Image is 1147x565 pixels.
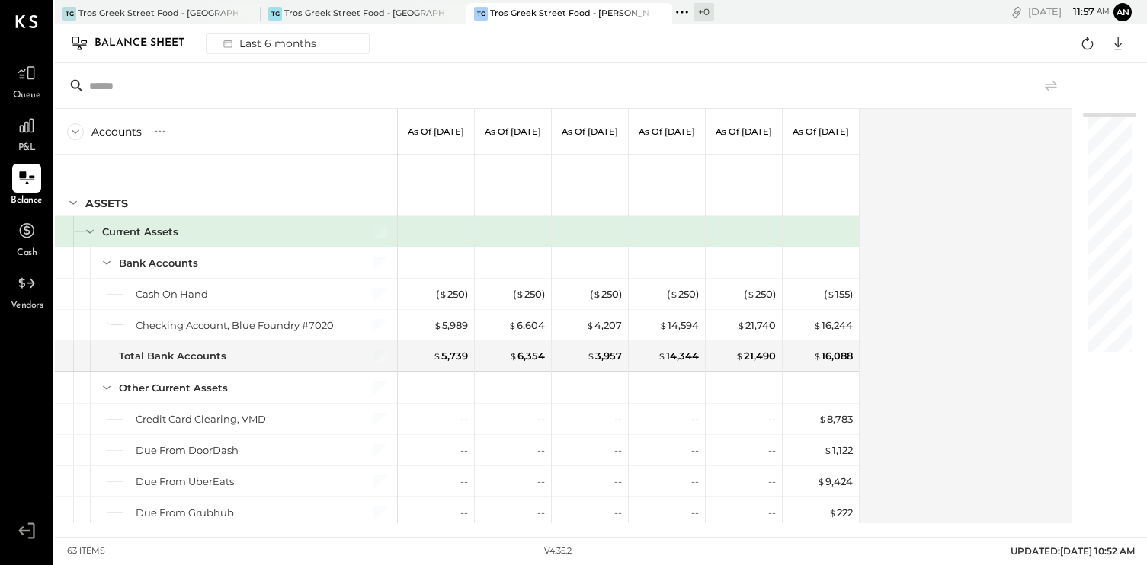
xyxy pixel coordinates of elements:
div: Balance Sheet [95,31,200,56]
div: 1,122 [824,443,853,458]
div: Due From DoorDash [136,443,239,458]
button: An [1113,3,1132,21]
a: P&L [1,111,53,155]
div: 8,783 [819,412,853,426]
div: Tros Greek Street Food - [GEOGRAPHIC_DATA] [284,8,444,20]
div: copy link [1009,4,1024,20]
span: $ [737,319,745,331]
span: $ [827,288,835,300]
div: 14,594 [659,318,699,333]
div: Bank Accounts [119,256,198,270]
div: 6,354 [509,349,545,363]
div: -- [614,506,622,520]
span: $ [819,413,827,425]
span: $ [509,350,517,362]
div: 9,424 [817,474,853,489]
span: $ [516,288,524,300]
span: am [1097,6,1110,17]
div: 4,207 [586,318,622,333]
a: Cash [1,216,53,260]
div: Tros Greek Street Food - [GEOGRAPHIC_DATA] [78,8,238,20]
div: Other Current Assets [119,381,228,395]
span: $ [824,444,832,456]
span: UPDATED: [DATE] 10:52 AM [1011,545,1135,557]
a: Queue [1,59,53,103]
div: -- [537,506,545,520]
span: $ [813,319,822,331]
span: Queue [13,89,41,103]
div: -- [768,474,776,489]
a: Vendors [1,269,53,313]
div: Current Assets [102,225,178,239]
p: As of [DATE] [639,126,695,137]
div: -- [460,412,468,426]
div: Last 6 months [214,34,322,53]
div: ASSETS [85,196,128,211]
div: ( 250 ) [667,287,699,302]
div: 16,088 [813,349,853,363]
span: $ [433,350,441,362]
span: Cash [17,247,37,260]
div: v 4.35.2 [544,545,572,557]
span: $ [747,288,755,300]
span: $ [658,350,666,362]
span: Balance [11,194,43,208]
span: $ [670,288,678,300]
div: -- [460,474,468,489]
div: ( 250 ) [744,287,776,302]
div: 21,740 [737,318,776,333]
div: -- [768,412,776,426]
div: -- [768,506,776,520]
div: [DATE] [1028,5,1110,19]
div: -- [614,412,622,426]
div: 5,739 [433,349,468,363]
div: 21,490 [735,349,776,363]
div: TG [62,7,76,21]
div: 14,344 [658,349,699,363]
span: $ [828,506,837,519]
p: As of [DATE] [562,126,618,137]
div: Checking Account, Blue Foundry #7020 [136,318,334,333]
div: -- [537,474,545,489]
div: Credit Card Clearing, VMD [136,412,266,426]
div: -- [768,443,776,458]
div: -- [691,443,699,458]
div: TG [474,7,488,21]
div: -- [614,443,622,458]
p: As of [DATE] [408,126,464,137]
span: $ [813,350,822,362]
div: -- [691,474,699,489]
span: $ [508,319,517,331]
span: $ [659,319,668,331]
div: 63 items [67,545,105,557]
div: 6,604 [508,318,545,333]
div: -- [460,443,468,458]
span: $ [586,319,594,331]
div: -- [460,506,468,520]
div: Due From UberEats [136,474,234,489]
div: 3,957 [587,349,622,363]
div: TG [268,7,282,21]
div: Cash On Hand [136,287,208,302]
button: Last 6 months [206,33,370,54]
div: 16,244 [813,318,853,333]
span: $ [593,288,601,300]
div: Due From Grubhub [136,506,234,520]
span: P&L [18,142,36,155]
p: As of [DATE] [485,126,541,137]
p: As of [DATE] [793,126,849,137]
div: Tros Greek Street Food - [PERSON_NAME] [490,8,649,20]
div: -- [537,443,545,458]
div: -- [537,412,545,426]
div: 5,989 [434,318,468,333]
span: Vendors [11,299,43,313]
div: ( 250 ) [513,287,545,302]
span: $ [439,288,447,300]
div: -- [691,506,699,520]
span: $ [817,475,825,487]
a: Balance [1,164,53,208]
div: + 0 [694,3,714,21]
div: Total Bank Accounts [119,349,226,363]
div: ( 250 ) [590,287,622,302]
span: $ [735,350,744,362]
